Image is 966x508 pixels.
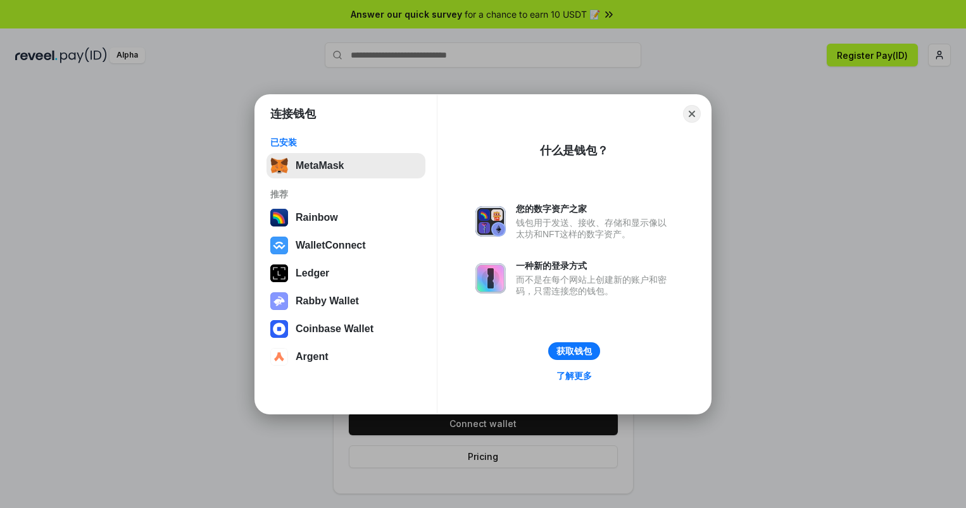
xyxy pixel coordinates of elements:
img: svg+xml,%3Csvg%20xmlns%3D%22http%3A%2F%2Fwww.w3.org%2F2000%2Fsvg%22%20fill%3D%22none%22%20viewBox... [475,263,506,294]
div: 什么是钱包？ [540,143,608,158]
div: MetaMask [296,160,344,171]
a: 了解更多 [549,368,599,384]
div: 您的数字资产之家 [516,203,673,214]
button: Rabby Wallet [267,288,425,314]
button: Argent [267,344,425,369]
div: Argent [296,351,329,362]
div: Coinbase Wallet [296,323,373,335]
img: svg+xml,%3Csvg%20width%3D%2228%22%20height%3D%2228%22%20viewBox%3D%220%200%2028%2028%22%20fill%3D... [270,348,288,366]
img: svg+xml,%3Csvg%20xmlns%3D%22http%3A%2F%2Fwww.w3.org%2F2000%2Fsvg%22%20fill%3D%22none%22%20viewBox... [475,206,506,237]
div: WalletConnect [296,240,366,251]
div: 已安装 [270,137,422,148]
div: Rabby Wallet [296,295,359,307]
img: svg+xml,%3Csvg%20width%3D%2228%22%20height%3D%2228%22%20viewBox%3D%220%200%2028%2028%22%20fill%3D... [270,237,288,254]
img: svg+xml,%3Csvg%20width%3D%2228%22%20height%3D%2228%22%20viewBox%3D%220%200%2028%2028%22%20fill%3D... [270,320,288,338]
button: Rainbow [267,205,425,230]
button: WalletConnect [267,233,425,258]
button: 获取钱包 [548,342,600,360]
div: 了解更多 [556,370,592,381]
div: 获取钱包 [556,345,592,357]
div: Ledger [296,268,329,279]
button: Ledger [267,261,425,286]
button: MetaMask [267,153,425,178]
div: 而不是在每个网站上创建新的账户和密码，只需连接您的钱包。 [516,274,673,297]
div: 推荐 [270,189,422,200]
img: svg+xml,%3Csvg%20fill%3D%22none%22%20height%3D%2233%22%20viewBox%3D%220%200%2035%2033%22%20width%... [270,157,288,175]
div: 一种新的登录方式 [516,260,673,271]
h1: 连接钱包 [270,106,316,121]
img: svg+xml,%3Csvg%20xmlns%3D%22http%3A%2F%2Fwww.w3.org%2F2000%2Fsvg%22%20fill%3D%22none%22%20viewBox... [270,292,288,310]
button: Coinbase Wallet [267,316,425,342]
div: 钱包用于发送、接收、存储和显示像以太坊和NFT这样的数字资产。 [516,217,673,240]
img: svg+xml,%3Csvg%20xmlns%3D%22http%3A%2F%2Fwww.w3.org%2F2000%2Fsvg%22%20width%3D%2228%22%20height%3... [270,264,288,282]
img: svg+xml,%3Csvg%20width%3D%22120%22%20height%3D%22120%22%20viewBox%3D%220%200%20120%20120%22%20fil... [270,209,288,226]
div: Rainbow [296,212,338,223]
button: Close [683,105,701,123]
